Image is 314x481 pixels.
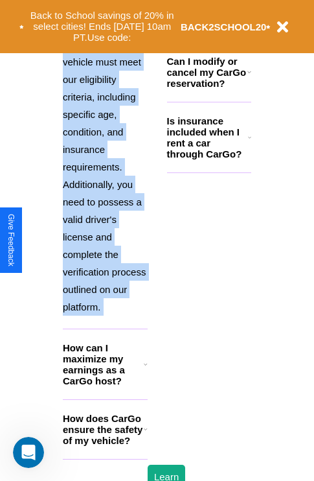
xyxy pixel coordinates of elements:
iframe: Intercom live chat [13,437,44,468]
p: To list your car on CarGo, your vehicle must meet our eligibility criteria, including specific ag... [63,18,148,316]
b: BACK2SCHOOL20 [181,21,267,32]
h3: Can I modify or cancel my CarGo reservation? [167,56,247,89]
h3: How can I maximize my earnings as a CarGo host? [63,342,144,386]
h3: Is insurance included when I rent a car through CarGo? [167,115,248,159]
h3: How does CarGo ensure the safety of my vehicle? [63,413,144,446]
div: Give Feedback [6,214,16,266]
button: Back to School savings of 20% in select cities! Ends [DATE] 10am PT.Use code: [24,6,181,47]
